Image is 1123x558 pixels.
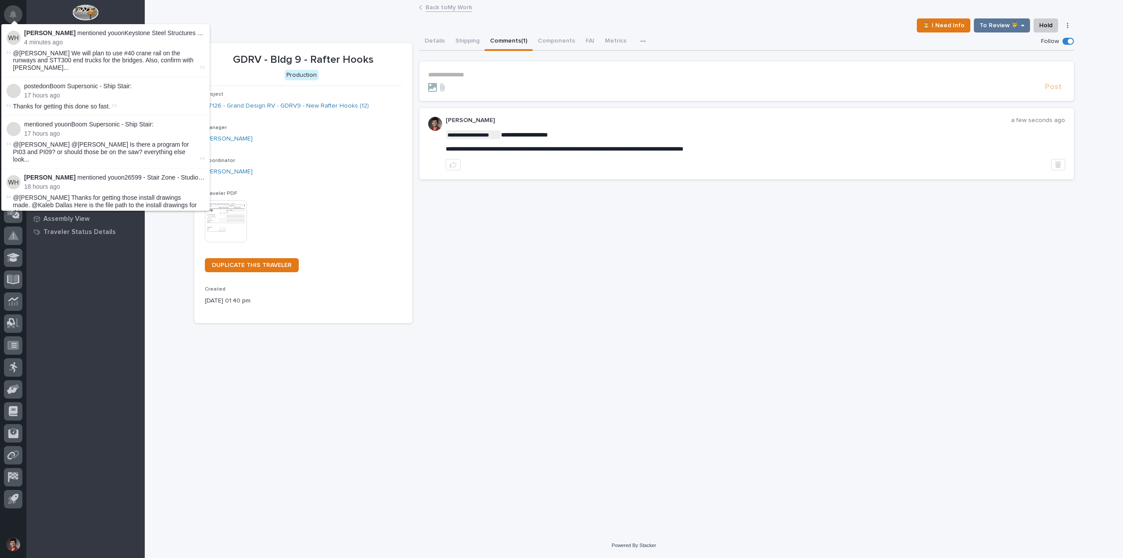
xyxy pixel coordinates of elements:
[205,92,223,97] span: Project
[600,32,632,51] button: Metrics
[419,32,450,51] button: Details
[13,141,198,163] span: @[PERSON_NAME] @[PERSON_NAME] Is there a program for PI03 and PI09? or should those be on the saw...
[71,121,152,128] a: Boom Supersonic - Ship Stair
[923,20,965,31] span: ⏳ I Need Info
[485,32,533,51] button: Comments (1)
[285,70,318,81] div: Production
[24,39,204,46] p: 4 minutes ago
[50,83,130,90] a: Boom Supersonic - Ship Stair
[24,130,204,137] p: 17 hours ago
[980,20,1024,31] span: To Review 👨‍🏭 →
[7,175,21,189] img: Wynne Hochstetler
[13,103,111,110] span: Thanks for getting this done so fast.
[205,296,402,306] p: [DATE] 01:40 pm
[426,2,472,12] a: Back toMy Work
[24,92,204,99] p: 17 hours ago
[212,262,292,268] span: DUPLICATE THIS TRAVELER
[1039,20,1052,31] span: Hold
[125,29,434,36] a: Keystone Steel Structures - [PERSON_NAME] House Movers - [PERSON_NAME][GEOGRAPHIC_DATA] Cranes
[11,11,22,25] div: Notifications
[1034,18,1058,32] button: Hold
[24,183,204,191] p: 18 hours ago
[612,543,656,548] a: Powered By Stacker
[205,134,253,144] a: [PERSON_NAME]
[26,225,145,238] a: Traveler Status Details
[7,31,21,45] img: Weston Hochstetler
[13,50,198,72] span: @[PERSON_NAME] We will plan to use #40 crane rail on the runways and STT300 end trucks for the br...
[205,125,227,130] span: Manager
[1051,159,1065,170] button: Delete post
[43,215,89,223] p: Assembly View
[580,32,600,51] button: FAI
[428,117,442,131] img: ROij9lOReuV7WqYxWfnW
[24,29,204,37] p: mentioned you on :
[13,194,198,216] span: @[PERSON_NAME] Thanks for getting those install drawings made. @Kaleb Dallas Here is the file pat...
[446,117,1011,124] p: [PERSON_NAME]
[24,174,75,181] strong: [PERSON_NAME]
[1045,82,1062,92] span: Post
[43,228,116,236] p: Traveler Status Details
[72,4,98,21] img: Workspace Logo
[205,158,235,163] span: Coordinator
[24,174,204,181] p: mentioned you on :
[1041,38,1059,45] p: Follow
[26,212,145,225] a: Assembly View
[125,174,271,181] a: 26599 - Stair Zone - Studio Blitz - Custom Switchback
[1011,117,1065,124] p: a few seconds ago
[205,167,253,176] a: [PERSON_NAME]
[4,535,22,554] button: users-avatar
[917,18,970,32] button: ⏳ I Need Info
[205,191,237,196] span: Traveler PDF
[205,258,299,272] a: DUPLICATE THIS TRAVELER
[533,32,580,51] button: Components
[205,287,225,292] span: Created
[1041,82,1065,92] button: Post
[4,5,22,24] button: Notifications
[450,32,485,51] button: Shipping
[974,18,1030,32] button: To Review 👨‍🏭 →
[24,29,75,36] strong: [PERSON_NAME]
[205,54,402,66] p: GDRV - Bldg 9 - Rafter Hooks
[446,159,461,170] button: like this post
[205,101,369,111] a: 27126 - Grand Design RV - GDRV9 - New Rafter Hooks (12)
[24,121,204,128] p: mentioned you on :
[24,83,204,90] p: posted on :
